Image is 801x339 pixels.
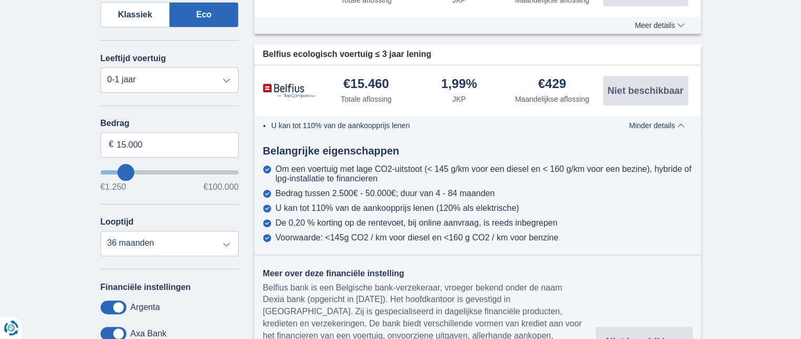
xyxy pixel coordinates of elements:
[101,283,191,292] label: Financiële instellingen
[603,76,688,105] button: Niet beschikbaar
[131,329,166,338] label: Axa Bank
[275,164,693,183] div: Om een voertuig met lage CO2-uitstoot (< 145 g/km voor een diesel en < 160 g/km voor een bezine),...
[607,86,683,95] span: Niet beschikbaar
[109,139,114,151] span: €
[254,143,701,159] div: Belangrijke eigenschappen
[538,78,566,92] div: €429
[515,94,589,104] div: Maandelijkse aflossing
[101,119,239,128] label: Bedrag
[635,22,684,29] span: Meer details
[101,183,126,191] span: €1.250
[343,78,389,92] div: €15.460
[101,170,239,175] input: wantToBorrow
[101,217,134,227] label: Looptijd
[341,94,392,104] div: Totale aflossing
[263,83,315,99] img: product.pl.alt Belfius
[452,94,466,104] div: JKP
[275,204,519,213] div: U kan tot 110% van de aankoopprijs lenen (120% als elektrische)
[203,183,239,191] span: €100.000
[263,49,431,61] span: Belfius ecologisch voertuig ≤ 3 jaar lening
[271,120,596,131] li: U kan tot 110% van de aankoopprijs lenen
[627,21,692,30] button: Meer details
[275,189,495,198] div: Bedrag tussen 2.500€ - 50.000€; duur van 4 - 84 maanden
[621,121,692,130] button: Minder details
[441,78,477,92] div: 1,99%
[629,122,684,129] span: Minder details
[170,2,239,27] label: Eco
[131,303,160,312] label: Argenta
[101,2,170,27] label: Klassiek
[101,54,166,63] label: Leeftijd voertuig
[275,218,557,228] div: De 0,20 % korting op de rentevoet, bij online aanvraag, is reeds inbegrepen
[275,233,558,243] div: Voorwaarde: <145g CO2 / km voor diesel en <160 g CO2 / km voor benzine
[263,268,596,280] div: Meer over deze financiële instelling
